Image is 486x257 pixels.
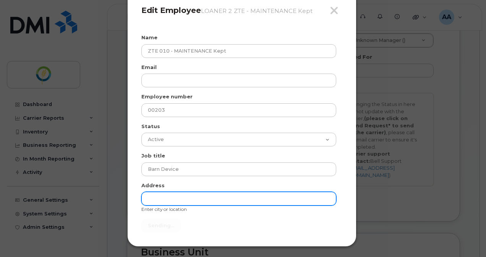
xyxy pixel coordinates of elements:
[141,64,157,71] label: Email
[141,123,160,130] label: Status
[141,93,193,100] label: Employee number
[141,206,187,212] small: Enter city or location
[201,7,313,14] small: LOANER 2 ZTE - MAINTENANCE Kept
[141,6,342,15] h4: Edit Employee
[141,34,157,41] label: Name
[141,182,165,189] label: Address
[141,152,165,159] label: Job title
